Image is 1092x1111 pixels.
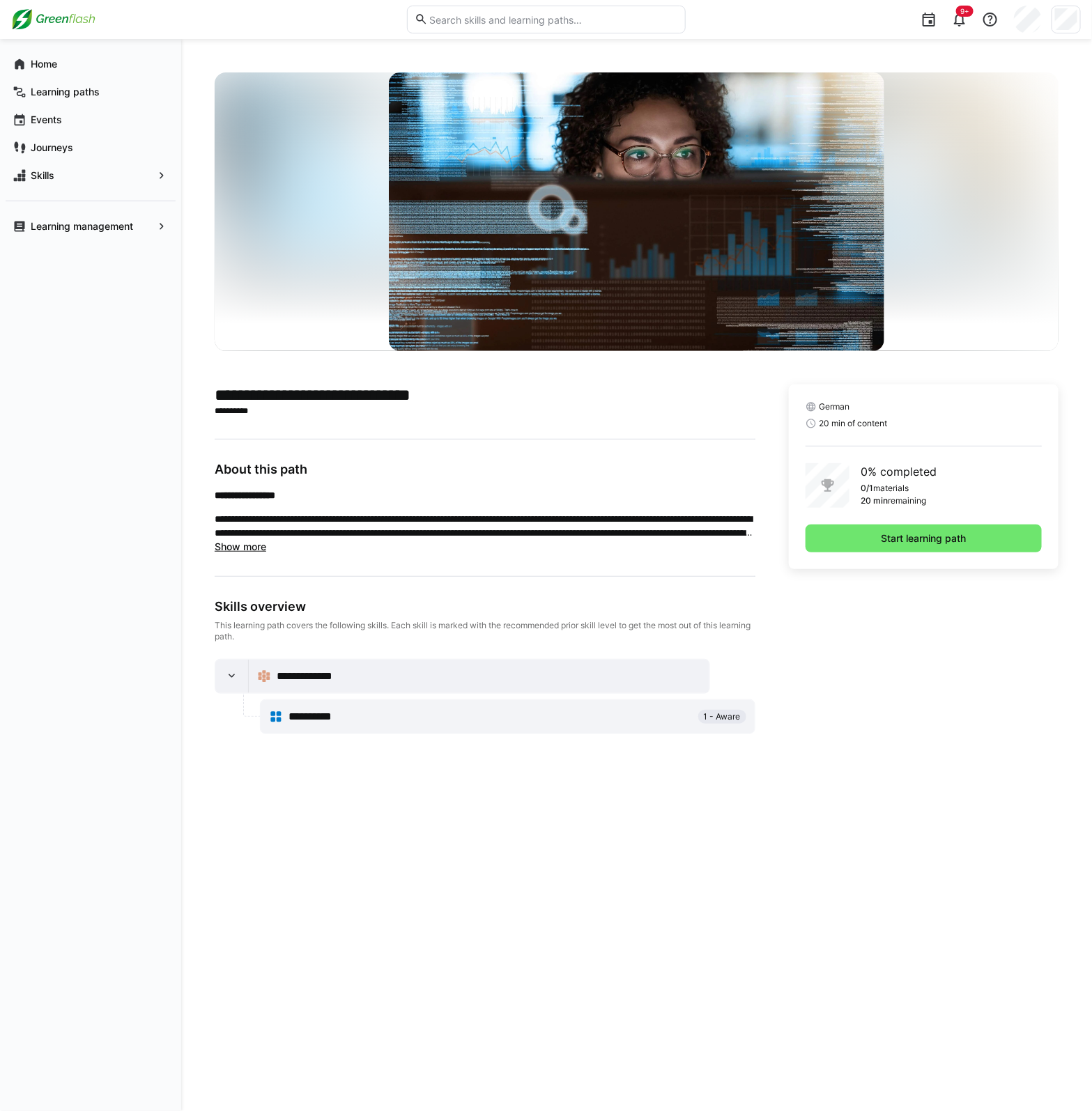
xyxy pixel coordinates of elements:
p: remaining [889,495,927,506]
input: Search skills and learning paths… [428,13,677,26]
span: 20 min of content [820,418,888,429]
span: German [820,401,850,412]
span: Start learning path [879,531,968,545]
p: 0/1 [861,483,874,494]
p: materials [874,483,909,494]
span: 9+ [960,7,969,15]
span: 1 - Aware [704,711,741,722]
p: 20 min [861,495,889,506]
div: Skills overview [215,599,755,614]
p: 0% completed [861,463,937,480]
span: Show more [215,541,266,552]
button: Start learning path [806,525,1042,552]
div: This learning path covers the following skills. Each skill is marked with the recommended prior s... [215,620,755,642]
h3: About this path [215,462,755,477]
